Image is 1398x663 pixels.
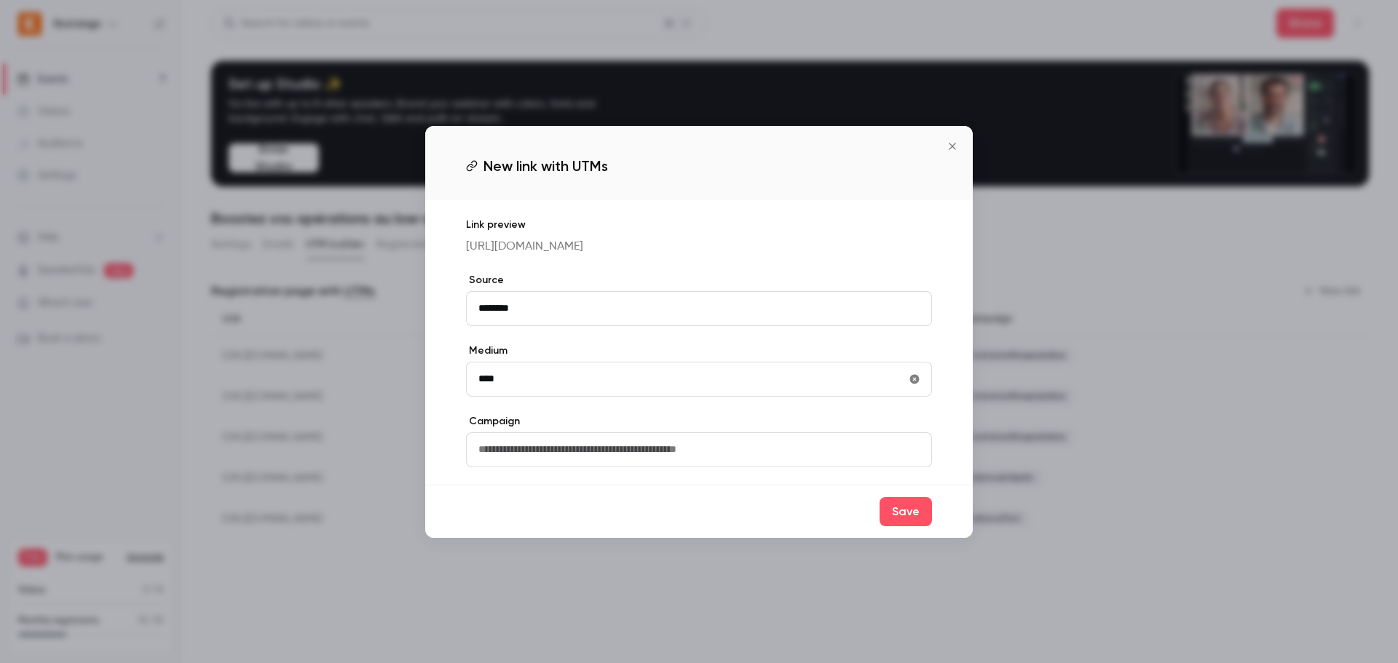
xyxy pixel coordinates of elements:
[466,218,932,232] p: Link preview
[466,344,932,358] label: Medium
[903,368,926,391] button: utmMedium
[466,238,932,255] p: [URL][DOMAIN_NAME]
[880,497,932,526] button: Save
[483,155,608,177] span: New link with UTMs
[466,414,932,429] label: Campaign
[938,132,967,161] button: Close
[466,273,932,287] label: Source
